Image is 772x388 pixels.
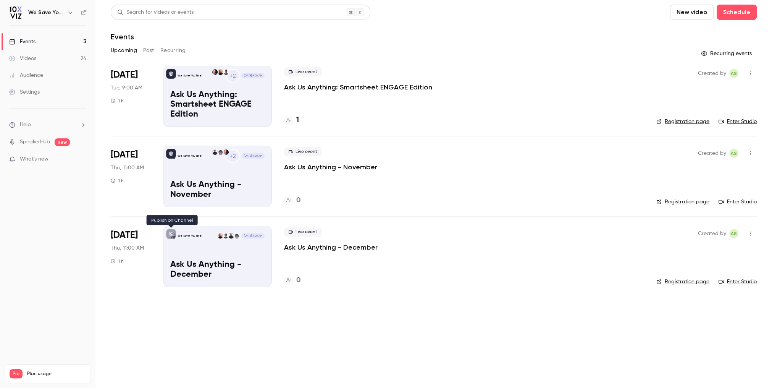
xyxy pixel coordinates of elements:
[284,83,432,92] a: Ask Us Anything: Smartsheet ENGAGE Edition
[241,153,264,159] span: [DATE] 11:00 AM
[729,229,738,238] span: Ashley Sage
[284,195,300,206] a: 0
[656,118,709,125] a: Registration page
[9,121,86,129] li: help-dropdown-opener
[9,88,40,96] div: Settings
[9,38,36,45] div: Events
[729,69,738,78] span: Ashley Sage
[284,67,322,76] span: Live event
[717,5,757,20] button: Schedule
[111,84,142,92] span: Tue, 9:00 AM
[20,155,48,163] span: What's new
[163,146,272,207] a: Ask Us Anything - NovemberWe Save You Time!+2Jennifer JonesDansong WangDustin Wise[DATE] 11:00 AM...
[160,44,186,57] button: Recurring
[656,198,709,206] a: Registration page
[111,66,151,127] div: Oct 28 Tue, 9:00 AM (America/Denver)
[223,149,229,155] img: Jennifer Jones
[296,115,299,125] h4: 1
[731,149,737,158] span: AS
[296,275,300,286] h4: 0
[670,5,714,20] button: New video
[111,32,134,41] h1: Events
[284,275,300,286] a: 0
[719,198,757,206] a: Enter Studio
[226,149,240,163] div: +2
[241,233,264,239] span: [DATE] 11:00 AM
[111,229,138,241] span: [DATE]
[111,44,137,57] button: Upcoming
[10,6,22,19] img: We Save You Time!
[111,98,124,104] div: 1 h
[218,233,223,239] img: Paul Newcome
[234,233,239,239] img: Dansong Wang
[178,234,202,238] p: We Save You Time!
[9,71,43,79] div: Audience
[284,227,322,237] span: Live event
[719,118,757,125] a: Enter Studio
[111,226,151,287] div: Dec 11 Thu, 11:00 AM (America/Denver)
[698,149,726,158] span: Created by
[223,233,228,239] img: Ayelet Weiner
[111,149,138,161] span: [DATE]
[729,149,738,158] span: Ashley Sage
[27,371,86,377] span: Plan usage
[9,55,36,62] div: Videos
[241,73,264,78] span: [DATE] 9:00 AM
[178,154,202,158] p: We Save You Time!
[111,178,124,184] div: 1 h
[111,146,151,207] div: Nov 20 Thu, 11:00 AM (America/Denver)
[163,66,272,127] a: Ask Us Anything: Smartsheet ENGAGE EditionWe Save You Time!+2Ayelet WeinerPaul NewcomeJennifer Jo...
[226,69,240,83] div: +2
[284,147,322,156] span: Live event
[698,47,757,60] button: Recurring events
[296,195,300,206] h4: 0
[284,243,378,252] a: Ask Us Anything - December
[111,164,144,172] span: Thu, 11:00 AM
[284,162,377,172] a: Ask Us Anything - November
[731,69,737,78] span: AS
[111,244,144,252] span: Thu, 11:00 AM
[218,69,223,75] img: Paul Newcome
[20,121,31,129] span: Help
[111,258,124,264] div: 1 h
[170,260,265,280] p: Ask Us Anything - December
[117,8,194,16] div: Search for videos or events
[178,74,202,78] p: We Save You Time!
[10,369,23,378] span: Pro
[223,69,229,75] img: Ayelet Weiner
[111,69,138,81] span: [DATE]
[20,138,50,146] a: SpeakerHub
[698,69,726,78] span: Created by
[218,149,223,155] img: Dansong Wang
[698,229,726,238] span: Created by
[170,90,265,120] p: Ask Us Anything: Smartsheet ENGAGE Edition
[228,233,234,239] img: Dustin Wise
[284,115,299,125] a: 1
[212,149,218,155] img: Dustin Wise
[55,138,70,146] span: new
[656,278,709,286] a: Registration page
[28,9,64,16] h6: We Save You Time!
[212,69,218,75] img: Jennifer Jones
[170,180,265,200] p: Ask Us Anything - November
[77,156,86,163] iframe: Noticeable Trigger
[731,229,737,238] span: AS
[163,226,272,287] a: Ask Us Anything - DecemberWe Save You Time!Dansong WangDustin WiseAyelet WeinerPaul Newcome[DATE]...
[719,278,757,286] a: Enter Studio
[143,44,154,57] button: Past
